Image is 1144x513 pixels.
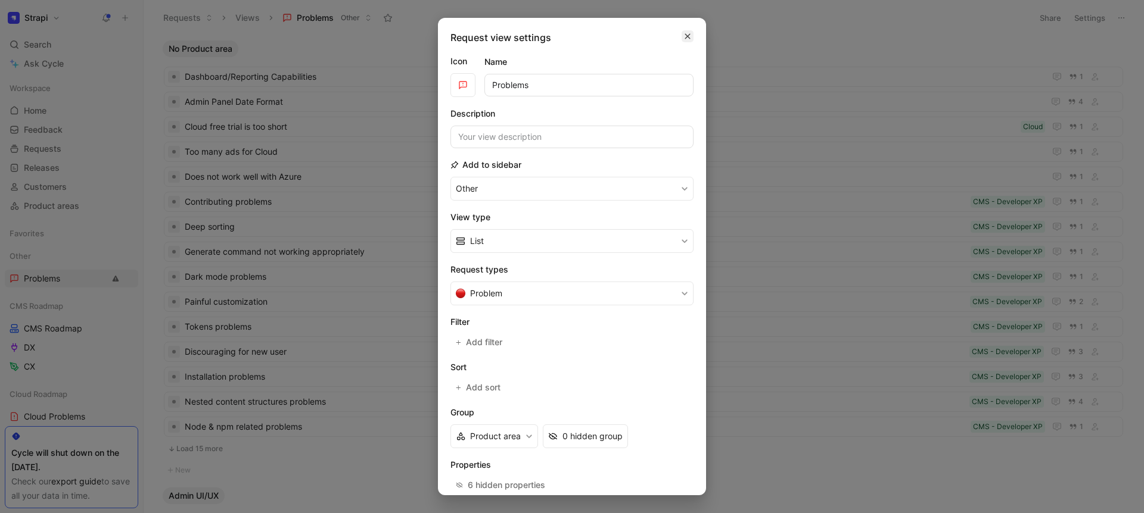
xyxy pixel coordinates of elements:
button: Other [450,177,694,201]
div: 6 hidden properties [468,478,545,492]
input: Your view description [450,126,694,148]
label: Icon [450,54,475,68]
div: 0 hidden group [562,429,623,443]
button: Add filter [450,334,509,351]
input: Your view name [484,74,694,96]
h2: Description [450,107,495,121]
span: Add sort [466,380,502,395]
h2: Sort [450,360,694,374]
h2: Group [450,405,694,420]
button: 🔴Problem [450,281,694,305]
span: Add filter [466,335,503,349]
img: 🔴 [456,289,465,298]
h2: Properties [450,458,694,472]
h2: Name [484,55,507,69]
button: List [450,229,694,253]
button: 6 hidden properties [450,477,551,493]
h2: View type [450,210,694,224]
button: Add sort [450,379,507,396]
h2: Filter [450,315,694,329]
h2: Request types [450,262,694,277]
button: 0 hidden group [543,424,628,448]
button: Product area [450,424,538,448]
span: Problem [470,286,502,301]
h2: Request view settings [450,30,551,45]
h2: Add to sidebar [450,158,521,172]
